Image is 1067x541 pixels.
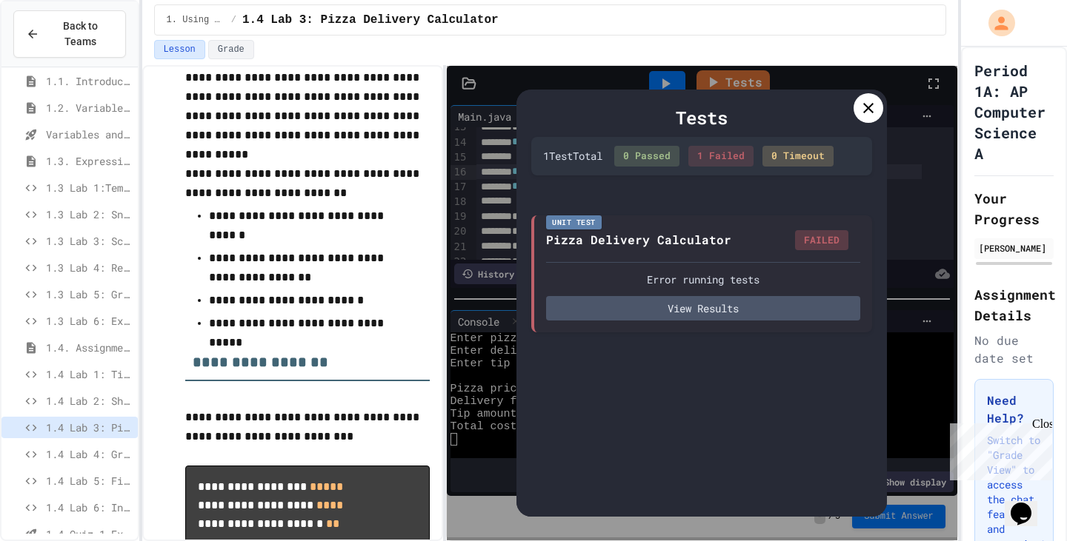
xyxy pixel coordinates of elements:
div: No due date set [974,332,1054,367]
h2: Your Progress [974,188,1054,229]
span: Variables and Data Types - Quiz [46,127,132,142]
button: Lesson [154,40,205,59]
span: 1.4 Lab 5: Fitness Tracker Debugger [46,473,132,488]
span: 1.3 Lab 3: Score Board Fixer [46,233,132,249]
h2: Assignment Details [974,284,1054,326]
div: 0 Timeout [762,146,834,167]
h3: Need Help? [987,392,1041,427]
span: 1.3 Lab 1:Temperature Display Fix [46,180,132,195]
div: 0 Passed [614,146,679,167]
span: 1.1. Introduction to Algorithms, Programming, and Compilers [46,73,132,89]
div: Tests [531,104,872,131]
div: Pizza Delivery Calculator [546,231,731,249]
div: My Account [973,6,1019,40]
span: 1.4 Lab 1: Time Card Calculator [46,366,132,382]
span: 1. Using Objects and Methods [167,14,225,26]
div: FAILED [795,230,848,251]
div: 1 Test Total [543,148,602,164]
span: 1.3 Lab 2: Snack Budget Tracker [46,206,132,222]
div: [PERSON_NAME] [979,241,1049,255]
span: 1.4 Lab 2: Shopping Receipt Builder [46,393,132,409]
button: View Results [546,296,860,320]
div: Chat with us now!Close [6,6,102,94]
span: 1.4 Lab 4: Grade Point Average [46,446,132,462]
button: Back to Teams [13,10,126,58]
div: Unit Test [546,215,602,229]
span: 1.2. Variables and Data Types [46,100,132,115]
span: 1.4 Lab 6: Investment Portfolio Tracker [46,500,132,515]
span: 1.4 Lab 3: Pizza Delivery Calculator [242,11,499,29]
div: 1 Failed [688,146,754,167]
span: 1.3 Lab 6: Expression Evaluator Fix [46,313,132,329]
iframe: chat widget [1005,482,1052,526]
span: 1.3. Expressions and Output [New] [46,153,132,169]
span: 1.4 Lab 3: Pizza Delivery Calculator [46,420,132,435]
span: 1.3 Lab 4: Receipt Formatter [46,260,132,275]
span: Back to Teams [48,19,113,50]
button: Grade [208,40,254,59]
span: / [231,14,236,26]
iframe: chat widget [944,417,1052,480]
span: 1.3 Lab 5: Grade Calculator Pro [46,286,132,302]
div: Error running tests [546,272,860,287]
h1: Period 1A: AP Computer Science A [974,60,1054,164]
span: 1.4. Assignment and Input [46,340,132,355]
